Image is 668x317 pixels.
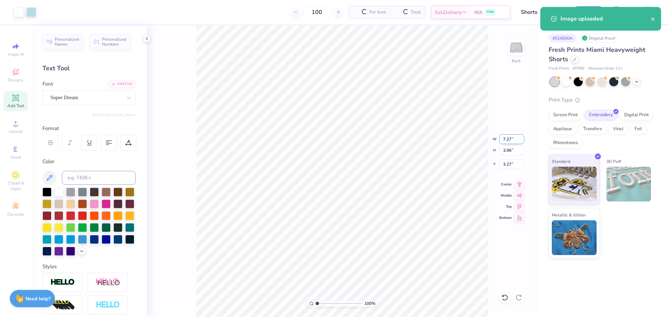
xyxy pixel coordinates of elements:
span: Fresh Prints Miami Heavyweight Shorts [549,46,645,63]
span: 100 % [364,300,375,307]
img: Metallic & Glitter [552,220,597,255]
div: Original Proof [580,34,619,42]
div: Digital Print [620,110,653,120]
span: Fresh Prints [549,66,569,72]
span: FREE [487,10,494,15]
strong: Need help? [25,295,50,302]
span: Add Text [7,103,24,109]
span: Minimum Order: 12 + [588,66,623,72]
span: 3D Puff [606,158,621,165]
input: – – [303,6,331,18]
div: Applique [549,124,576,134]
button: close [651,15,655,23]
div: Text Tool [42,64,136,73]
span: Total [411,9,421,16]
img: 3D Puff [606,167,651,201]
span: Personalized Numbers [102,37,127,47]
span: Standard [552,158,570,165]
button: Switch to Greek Letters [92,112,136,118]
div: Styles [42,263,136,271]
span: # FP89 [573,66,584,72]
div: Print Type [549,96,654,104]
img: Back [509,40,523,54]
span: Metallic & Glitter [552,211,586,219]
span: Greek [10,154,21,160]
div: Embroidery [584,110,618,120]
div: Vinyl [609,124,628,134]
img: Standard [552,167,597,201]
span: Est. Delivery [435,9,462,16]
img: Shadow [96,278,120,287]
div: Transfers [579,124,606,134]
span: Personalized Names [55,37,79,47]
div: Back [512,58,521,64]
span: Middle [499,193,512,198]
span: Top [499,204,512,209]
div: Format [42,125,136,133]
span: Clipart & logos [3,180,28,191]
div: Image uploaded [560,15,651,23]
input: Untitled Design [516,5,567,19]
span: Designs [8,77,23,83]
span: Per Item [369,9,386,16]
img: Negative Space [96,301,120,309]
div: Add Font [108,80,136,88]
span: Decorate [7,212,24,217]
label: Font [42,80,53,88]
span: Upload [9,129,23,134]
div: Screen Print [549,110,582,120]
span: Bottom [499,215,512,220]
div: Color [42,158,136,166]
input: e.g. 7428 c [62,171,136,185]
img: 3d Illusion [50,300,75,311]
div: # 514500A [549,34,576,42]
div: Foil [630,124,646,134]
span: Center [499,182,512,187]
span: N/A [474,9,483,16]
img: Stroke [50,278,75,286]
span: Image AI [8,51,24,57]
div: Rhinestones [549,138,582,148]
